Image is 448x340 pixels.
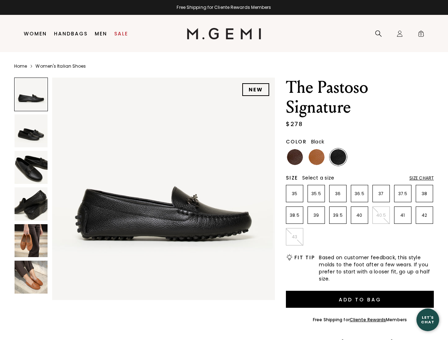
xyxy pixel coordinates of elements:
[286,139,307,144] h2: Color
[187,28,261,39] img: M.Gemi
[52,78,275,300] img: The Pastoso Signature
[287,149,303,165] img: Chocolate
[416,191,433,197] p: 38
[294,255,315,260] h2: Fit Tip
[350,317,386,323] a: Cliente Rewards
[308,212,325,218] p: 39
[309,149,325,165] img: Tan
[286,234,303,240] p: 43
[417,32,425,39] span: 0
[330,149,346,165] img: Black
[35,63,86,69] a: Women's Italian Shoes
[351,191,368,197] p: 36.5
[351,212,368,218] p: 40
[313,317,407,323] div: Free Shipping for Members
[242,83,269,96] div: NEW
[394,212,411,218] p: 41
[416,212,433,218] p: 42
[286,212,303,218] p: 38.5
[15,151,48,184] img: The Pastoso Signature
[311,138,324,145] span: Black
[15,114,48,147] img: The Pastoso Signature
[95,31,107,36] a: Men
[15,187,48,220] img: The Pastoso Signature
[373,212,389,218] p: 40.5
[286,191,303,197] p: 35
[373,191,389,197] p: 37
[286,120,303,129] div: $278
[24,31,47,36] a: Women
[302,174,334,181] span: Select a size
[286,291,434,308] button: Add to Bag
[319,254,434,282] span: Based on customer feedback, this style molds to the foot after a few wears. If you prefer to star...
[114,31,128,36] a: Sale
[330,212,346,218] p: 39.5
[286,175,298,181] h2: Size
[308,191,325,197] p: 35.5
[54,31,88,36] a: Handbags
[14,63,27,69] a: Home
[15,224,48,257] img: The Pastoso Signature
[394,191,411,197] p: 37.5
[416,315,439,324] div: Let's Chat
[330,191,346,197] p: 36
[409,175,434,181] div: Size Chart
[15,261,48,294] img: The Pastoso Signature
[286,78,434,117] h1: The Pastoso Signature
